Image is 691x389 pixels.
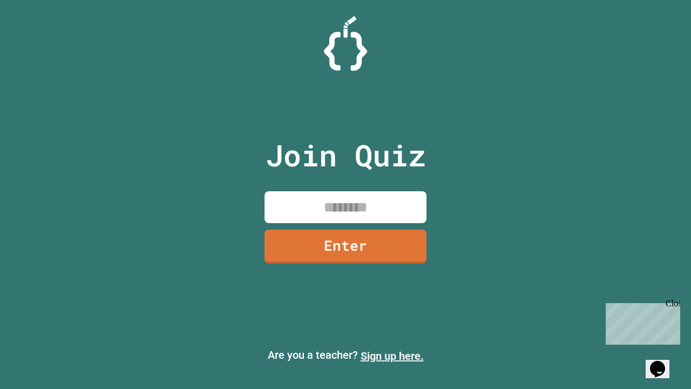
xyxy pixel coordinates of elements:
p: Are you a teacher? [9,347,682,364]
p: Join Quiz [266,133,426,178]
div: Chat with us now!Close [4,4,74,69]
iframe: chat widget [601,299,680,345]
a: Sign up here. [361,350,424,363]
a: Enter [265,230,426,264]
iframe: chat widget [646,346,680,378]
img: Logo.svg [324,16,367,71]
